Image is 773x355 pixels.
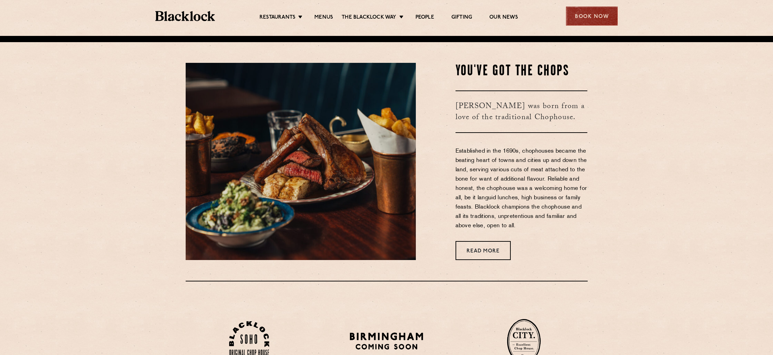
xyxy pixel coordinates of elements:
a: Read More [456,241,511,260]
a: Gifting [451,14,472,22]
a: Restaurants [260,14,295,22]
a: Our News [489,14,518,22]
div: Book Now [566,7,618,26]
a: People [415,14,434,22]
a: The Blacklock Way [342,14,396,22]
img: BIRMINGHAM-P22_-e1747915156957.png [349,330,425,352]
p: Established in the 1690s, chophouses became the beating heart of towns and cities up and down the... [456,147,588,231]
a: Menus [314,14,333,22]
h3: [PERSON_NAME] was born from a love of the traditional Chophouse. [456,90,588,133]
h2: You've Got The Chops [456,63,588,80]
img: BL_Textured_Logo-footer-cropped.svg [155,11,215,21]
